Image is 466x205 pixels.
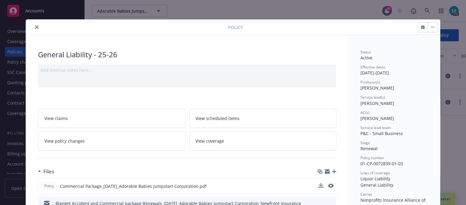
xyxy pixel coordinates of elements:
span: 01-CP-0072839-01-03 [360,161,403,166]
span: Lines of coverage [360,170,390,175]
button: preview file [328,184,334,188]
div: Liquor Liability [360,175,428,182]
span: Stage [360,140,370,145]
span: Service lead(s) [360,95,385,100]
span: Effective dates [360,65,385,70]
span: [PERSON_NAME] [360,85,394,91]
span: AC(s) [360,110,369,115]
span: View coverage [195,138,224,144]
span: Policy [43,183,55,189]
button: download file [319,183,323,189]
div: [DATE] - [DATE] [360,65,428,76]
span: P&C - Small Business [360,131,403,136]
div: General Liability [360,182,428,188]
span: Active [360,55,372,61]
span: Policy [228,24,243,30]
span: Status [360,49,371,55]
span: Carrier [360,192,372,197]
h3: Files [43,168,54,175]
span: Policy number [360,155,384,160]
div: Add internal notes here... [40,67,334,73]
span: Commercial Package_[DATE]_Adorable Babies jumpstart Corporation.pdf [60,183,207,189]
button: download file [319,183,323,188]
a: View policy changes [38,131,185,150]
span: Service lead team [360,125,391,130]
span: View policy changes [44,138,85,144]
a: View scheduled items [189,109,337,128]
span: Producer(s) [360,80,380,85]
span: View claims [44,115,68,121]
a: View coverage [189,131,337,150]
button: close [33,24,40,31]
span: View scheduled items [195,115,239,121]
div: Files [38,168,54,175]
span: [PERSON_NAME] [360,115,394,121]
button: preview file [328,183,334,189]
span: Renewal [360,146,378,151]
a: View claims [38,109,185,128]
div: General Liability - 25-26 [38,49,336,60]
span: [PERSON_NAME] [360,100,394,106]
